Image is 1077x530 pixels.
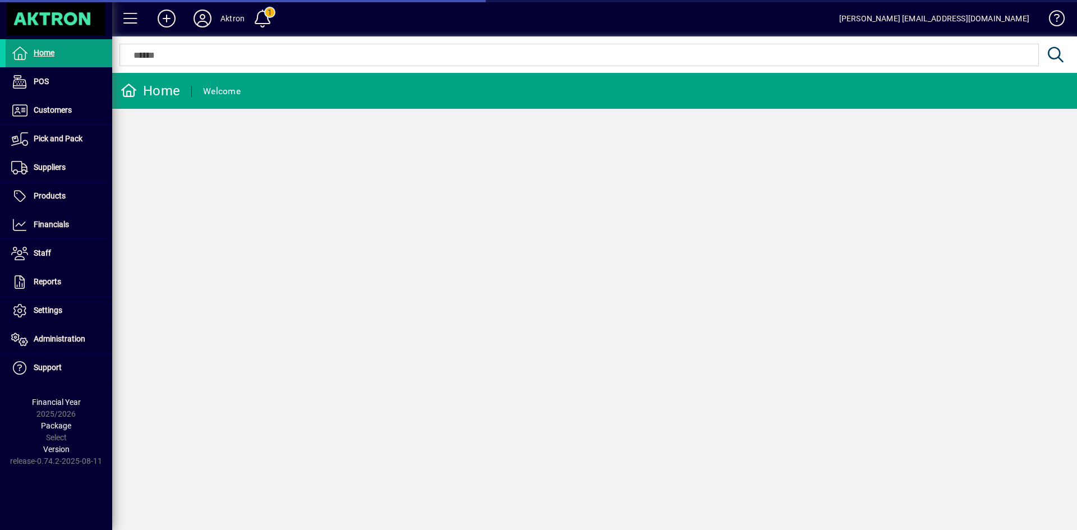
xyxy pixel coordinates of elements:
div: Welcome [203,82,241,100]
a: Reports [6,268,112,296]
span: Administration [34,334,85,343]
a: POS [6,68,112,96]
a: Staff [6,239,112,268]
span: Package [41,421,71,430]
span: Reports [34,277,61,286]
span: Financial Year [32,398,81,407]
a: Support [6,354,112,382]
span: Home [34,48,54,57]
span: Version [43,445,70,454]
span: Customers [34,105,72,114]
span: POS [34,77,49,86]
span: Support [34,363,62,372]
span: Pick and Pack [34,134,82,143]
a: Pick and Pack [6,125,112,153]
button: Add [149,8,185,29]
button: Profile [185,8,220,29]
div: Home [121,82,180,100]
a: Customers [6,96,112,125]
span: Suppliers [34,163,66,172]
a: Products [6,182,112,210]
span: Products [34,191,66,200]
a: Knowledge Base [1041,2,1063,39]
a: Administration [6,325,112,353]
a: Suppliers [6,154,112,182]
a: Financials [6,211,112,239]
a: Settings [6,297,112,325]
span: Financials [34,220,69,229]
div: [PERSON_NAME] [EMAIL_ADDRESS][DOMAIN_NAME] [839,10,1029,27]
div: Aktron [220,10,245,27]
span: Staff [34,248,51,257]
span: Settings [34,306,62,315]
